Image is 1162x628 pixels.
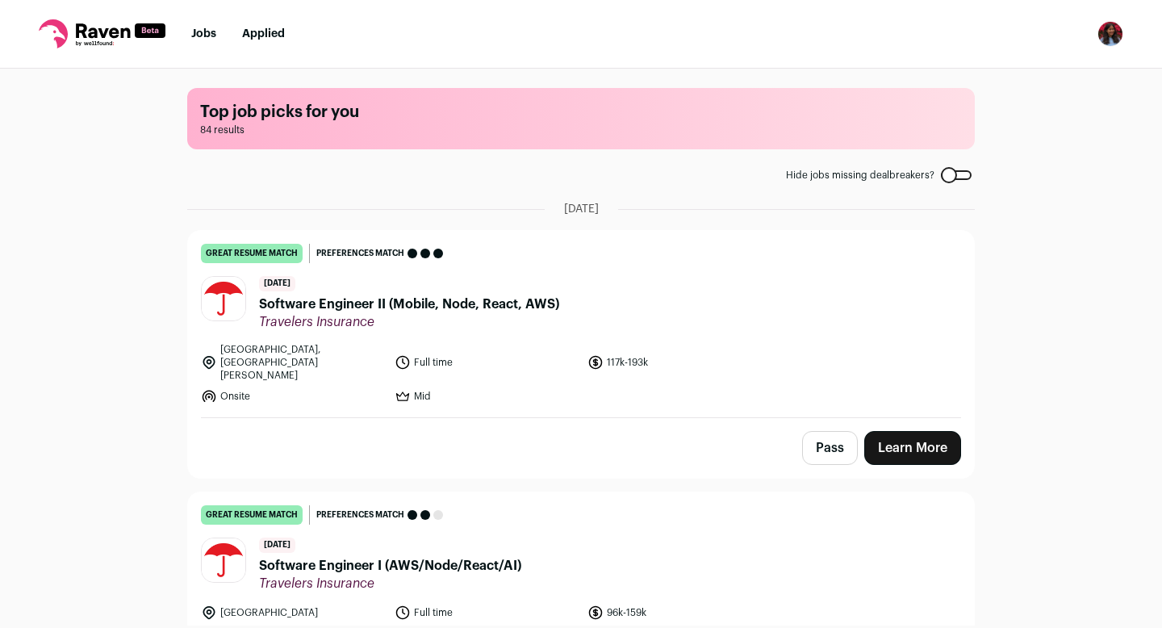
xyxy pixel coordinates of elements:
img: 15786844-medium_jpg [1097,21,1123,47]
span: 84 results [200,124,962,136]
button: Open dropdown [1097,21,1123,47]
div: great resume match [201,244,303,263]
span: Travelers Insurance [259,314,559,330]
button: Pass [802,431,858,465]
span: Preferences match [316,507,404,523]
span: Software Engineer II (Mobile, Node, React, AWS) [259,295,559,314]
span: Hide jobs missing dealbreakers? [786,169,934,182]
img: a9bc55657b86902d489504098952f9c46689936d2763c4bdfdabea50eda495e7.jpg [202,277,245,320]
a: Learn More [864,431,961,465]
li: Mid [395,388,579,404]
li: Full time [395,343,579,382]
span: [DATE] [259,276,295,291]
span: [DATE] [259,538,295,553]
a: Applied [242,28,285,40]
img: a9bc55657b86902d489504098952f9c46689936d2763c4bdfdabea50eda495e7.jpg [202,538,245,582]
a: Jobs [191,28,216,40]
li: [GEOGRAPHIC_DATA] [201,605,385,621]
li: [GEOGRAPHIC_DATA], [GEOGRAPHIC_DATA][PERSON_NAME] [201,343,385,382]
span: Travelers Insurance [259,576,521,592]
li: 117k-193k [587,343,771,382]
span: [DATE] [564,201,599,217]
h1: Top job picks for you [200,101,962,124]
li: Onsite [201,388,385,404]
span: Software Engineer I (AWS/Node/React/AI) [259,556,521,576]
li: 96k-159k [587,605,771,621]
span: Preferences match [316,245,404,262]
li: Full time [395,605,579,621]
a: great resume match Preferences match [DATE] Software Engineer II (Mobile, Node, React, AWS) Trave... [188,231,974,417]
div: great resume match [201,505,303,525]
